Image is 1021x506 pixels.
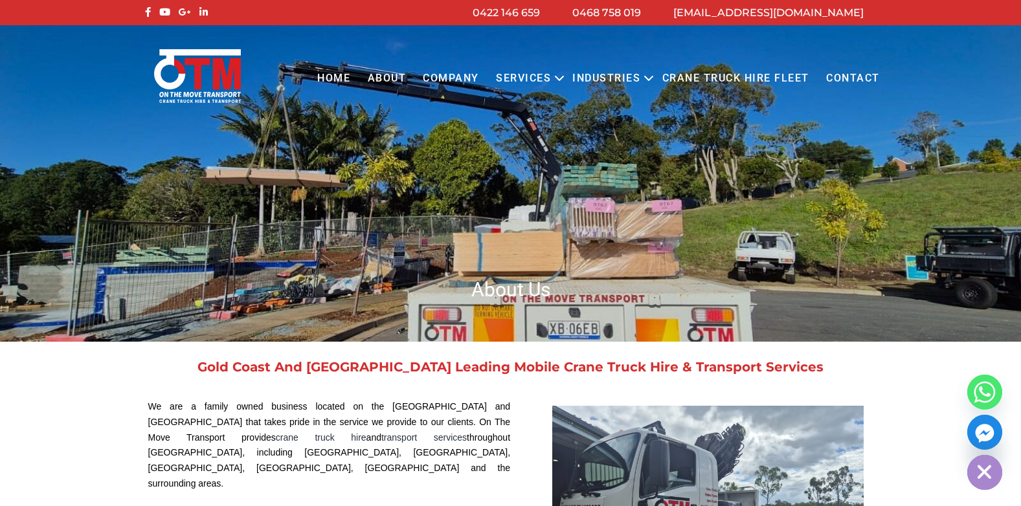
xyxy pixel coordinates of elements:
[276,432,366,443] a: crane truck hire
[414,61,488,96] a: COMPANY
[359,61,414,96] a: About
[653,61,817,96] a: Crane Truck Hire Fleet
[967,415,1002,450] a: Facebook_Messenger
[572,6,641,19] a: 0468 758 019
[148,399,511,492] p: We are a family owned business located on the [GEOGRAPHIC_DATA] and [GEOGRAPHIC_DATA] that takes ...
[142,277,880,302] h1: About Us
[381,432,467,443] a: transport services
[473,6,540,19] a: 0422 146 659
[197,359,824,375] a: Gold Coast And [GEOGRAPHIC_DATA] Leading Mobile Crane Truck Hire & Transport Services
[564,61,649,96] a: Industries
[967,375,1002,410] a: Whatsapp
[673,6,864,19] a: [EMAIL_ADDRESS][DOMAIN_NAME]
[488,61,559,96] a: Services
[818,61,888,96] a: Contact
[151,48,243,104] img: Otmtransport
[309,61,359,96] a: Home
